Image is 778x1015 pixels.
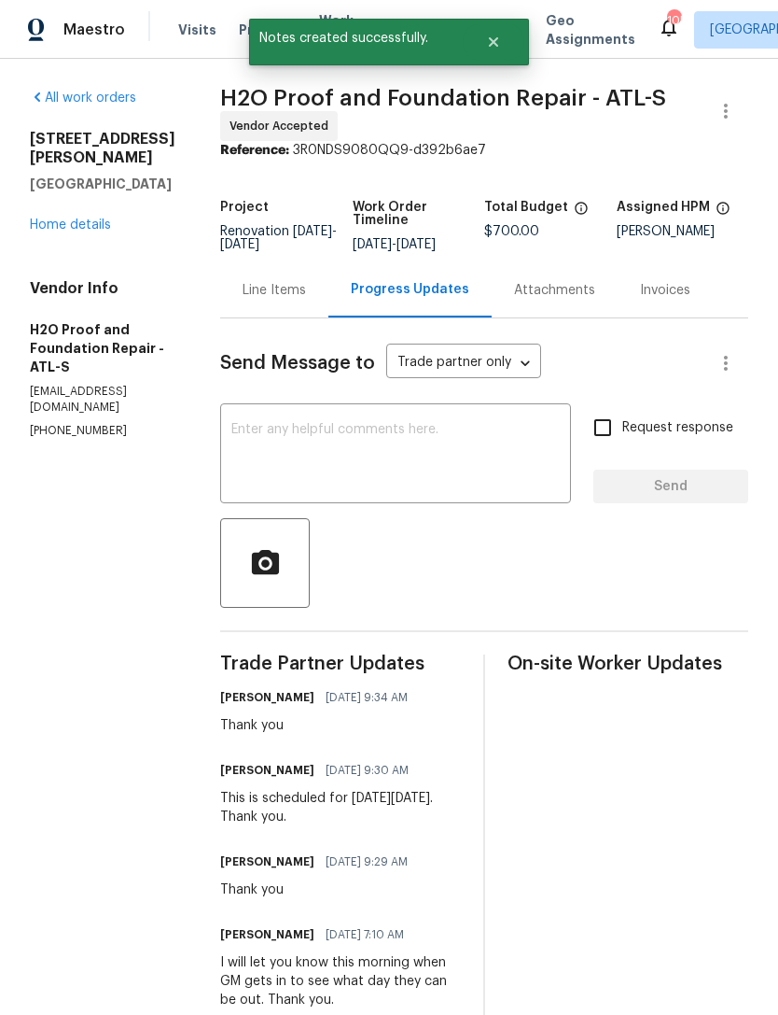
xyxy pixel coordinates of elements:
h6: [PERSON_NAME] [220,925,314,944]
span: Projects [239,21,297,39]
span: Maestro [63,21,125,39]
h5: Total Budget [484,201,568,214]
div: 105 [667,11,680,30]
div: [PERSON_NAME] [617,225,749,238]
h5: Assigned HPM [617,201,710,214]
button: Close [463,23,524,61]
span: Renovation [220,225,337,251]
h2: [STREET_ADDRESS][PERSON_NAME] [30,130,175,167]
h5: Project [220,201,269,214]
h5: [GEOGRAPHIC_DATA] [30,175,175,193]
span: Send Message to [220,354,375,373]
span: [DATE] 7:10 AM [326,925,404,944]
div: Invoices [640,281,690,300]
span: Work Orders [319,11,367,49]
span: Notes created successfully. [249,19,463,58]
span: $700.00 [484,225,539,238]
span: H2O Proof and Foundation Repair - ATL-S [220,87,666,109]
h6: [PERSON_NAME] [220,853,314,871]
span: [DATE] [220,238,259,251]
h6: [PERSON_NAME] [220,688,314,707]
span: [DATE] 9:29 AM [326,853,408,871]
span: - [220,225,337,251]
span: [DATE] [396,238,436,251]
a: All work orders [30,92,136,105]
div: Progress Updates [351,280,469,299]
div: Trade partner only [386,348,541,379]
h5: Work Order Timeline [353,201,485,227]
span: Vendor Accepted [229,117,336,135]
div: Thank you [220,716,419,735]
span: [DATE] 9:30 AM [326,761,409,780]
span: The hpm assigned to this work order. [715,201,730,225]
span: [DATE] [353,238,392,251]
h5: H2O Proof and Foundation Repair - ATL-S [30,320,175,376]
span: - [353,238,436,251]
div: I will let you know this morning when GM gets in to see what day they can be out. Thank you. [220,953,461,1009]
b: Reference: [220,144,289,157]
div: Thank you [220,881,419,899]
span: Geo Assignments [546,11,635,49]
div: This is scheduled for [DATE][DATE]. Thank you. [220,789,461,826]
p: [PHONE_NUMBER] [30,423,175,439]
span: [DATE] 9:34 AM [326,688,408,707]
span: Request response [622,418,733,438]
span: Visits [178,21,216,39]
p: [EMAIL_ADDRESS][DOMAIN_NAME] [30,384,175,416]
span: Trade Partner Updates [220,655,461,673]
div: 3R0NDS9080QQ9-d392b6ae7 [220,141,748,160]
h4: Vendor Info [30,279,175,298]
span: [DATE] [293,225,332,238]
div: Line Items [243,281,306,300]
a: Home details [30,219,111,232]
span: The total cost of line items that have been proposed by Opendoor. This sum includes line items th... [574,201,589,225]
h6: [PERSON_NAME] [220,761,314,780]
span: On-site Worker Updates [507,655,748,673]
div: Attachments [514,281,595,300]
